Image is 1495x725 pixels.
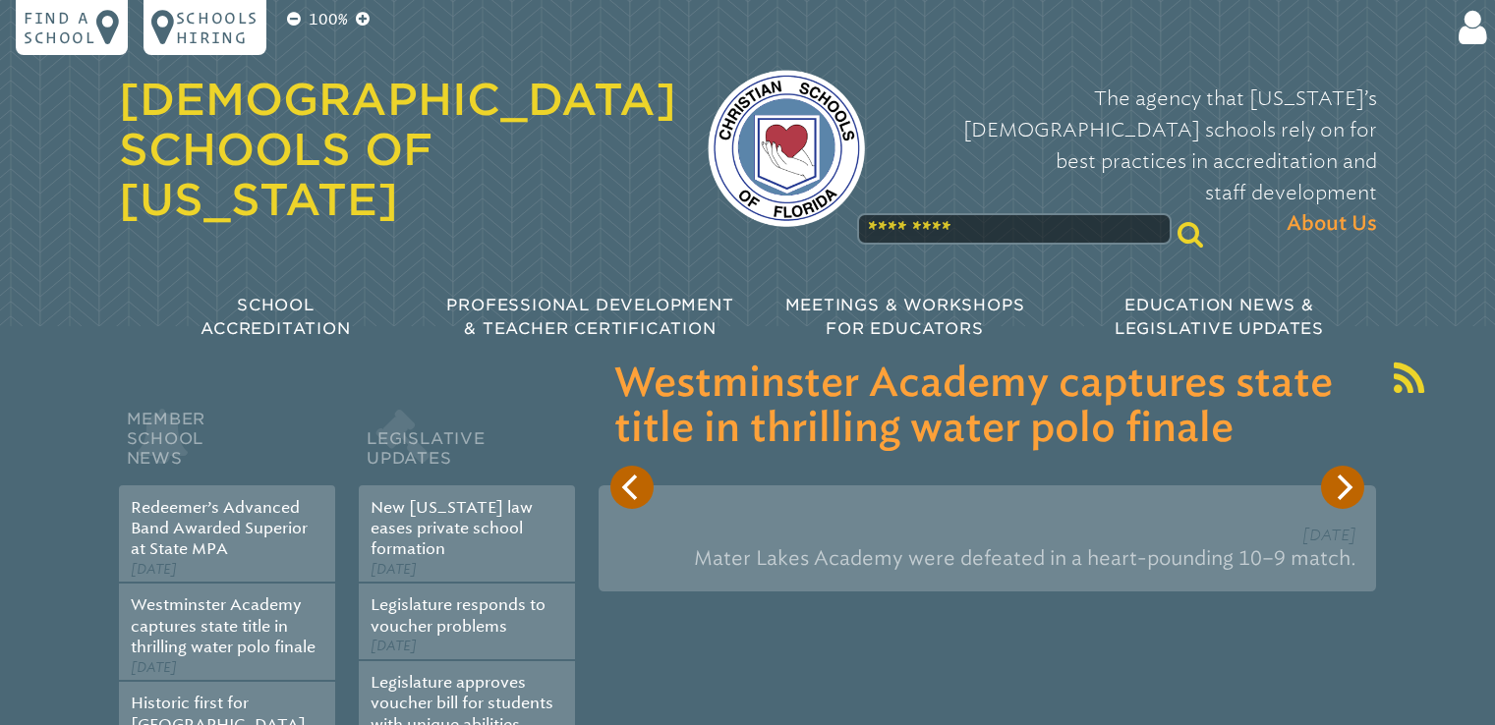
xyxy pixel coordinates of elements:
a: New [US_STATE] law eases private school formation [371,498,533,559]
p: Find a school [24,8,96,47]
a: [DEMOGRAPHIC_DATA] Schools of [US_STATE] [119,74,676,225]
p: 100% [305,8,352,31]
span: [DATE] [131,561,177,578]
img: csf-logo-web-colors.png [708,70,865,227]
span: [DATE] [371,638,417,654]
span: Education News & Legislative Updates [1115,296,1324,338]
span: School Accreditation [201,296,350,338]
p: Schools Hiring [176,8,259,47]
span: [DATE] [1302,526,1356,544]
a: Redeemer’s Advanced Band Awarded Superior at State MPA [131,498,308,559]
h2: Member School News [119,405,335,485]
span: About Us [1287,208,1377,240]
button: Next [1321,466,1364,509]
a: Legislature responds to voucher problems [371,595,546,635]
span: Meetings & Workshops for Educators [785,296,1025,338]
p: Mater Lakes Academy were defeated in a heart-pounding 10–9 match. [618,537,1356,580]
a: Westminster Academy captures state title in thrilling water polo finale [131,595,316,656]
button: Previous [610,466,654,509]
p: The agency that [US_STATE]’s [DEMOGRAPHIC_DATA] schools rely on for best practices in accreditati... [896,83,1377,240]
h3: Westminster Academy captures state title in thrilling water polo finale [614,362,1360,452]
span: [DATE] [371,561,417,578]
span: Professional Development & Teacher Certification [446,296,733,338]
span: [DATE] [131,659,177,676]
h2: Legislative Updates [359,405,575,485]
